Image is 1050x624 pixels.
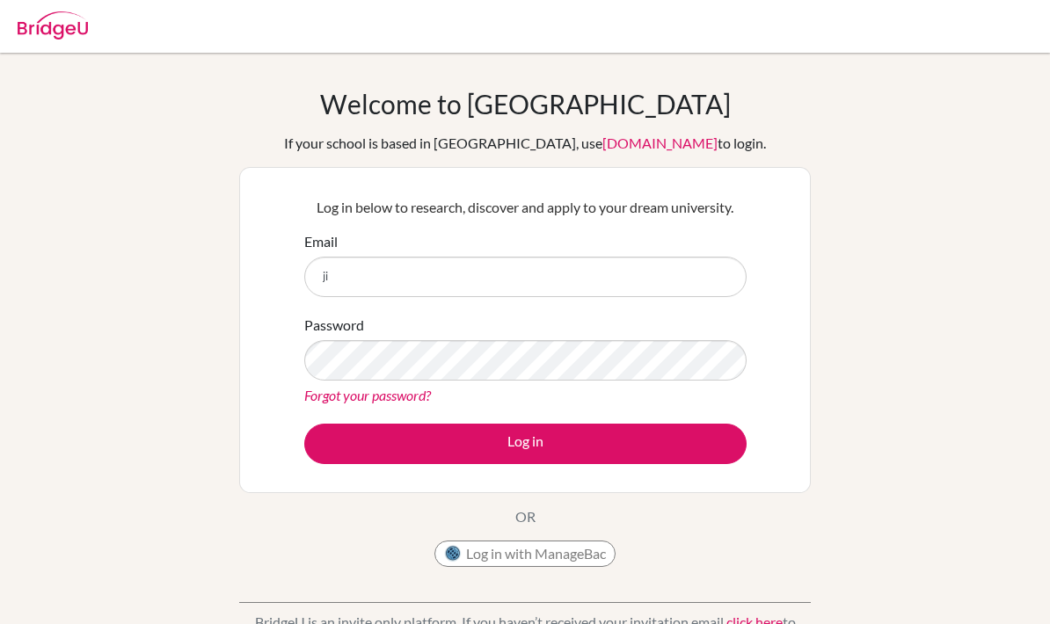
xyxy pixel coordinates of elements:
[304,231,338,252] label: Email
[320,88,731,120] h1: Welcome to [GEOGRAPHIC_DATA]
[304,315,364,336] label: Password
[434,541,616,567] button: Log in with ManageBac
[515,506,536,527] p: OR
[304,387,431,403] a: Forgot your password?
[284,133,766,154] div: If your school is based in [GEOGRAPHIC_DATA], use to login.
[304,424,747,464] button: Log in
[602,134,718,151] a: [DOMAIN_NAME]
[18,11,88,40] img: Bridge-U
[304,197,747,218] p: Log in below to research, discover and apply to your dream university.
